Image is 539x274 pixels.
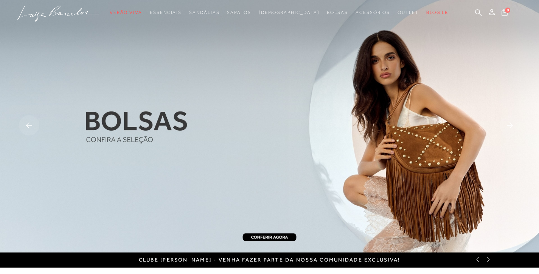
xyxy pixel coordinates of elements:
[356,10,390,15] span: Acessórios
[327,10,348,15] span: Bolsas
[227,6,251,20] a: categoryNavScreenReaderText
[139,257,401,263] a: CLUBE [PERSON_NAME] - Venha fazer parte da nossa comunidade exclusiva!
[110,6,142,20] a: categoryNavScreenReaderText
[259,6,320,20] a: noSubCategoriesText
[259,10,320,15] span: [DEMOGRAPHIC_DATA]
[110,10,142,15] span: Verão Viva
[505,8,510,13] span: 0
[398,6,419,20] a: categoryNavScreenReaderText
[150,6,182,20] a: categoryNavScreenReaderText
[499,8,510,18] button: 0
[227,10,251,15] span: Sapatos
[189,6,219,20] a: categoryNavScreenReaderText
[150,10,182,15] span: Essenciais
[398,10,419,15] span: Outlet
[189,10,219,15] span: Sandálias
[426,10,448,15] span: BLOG LB
[426,6,448,20] a: BLOG LB
[327,6,348,20] a: categoryNavScreenReaderText
[356,6,390,20] a: categoryNavScreenReaderText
